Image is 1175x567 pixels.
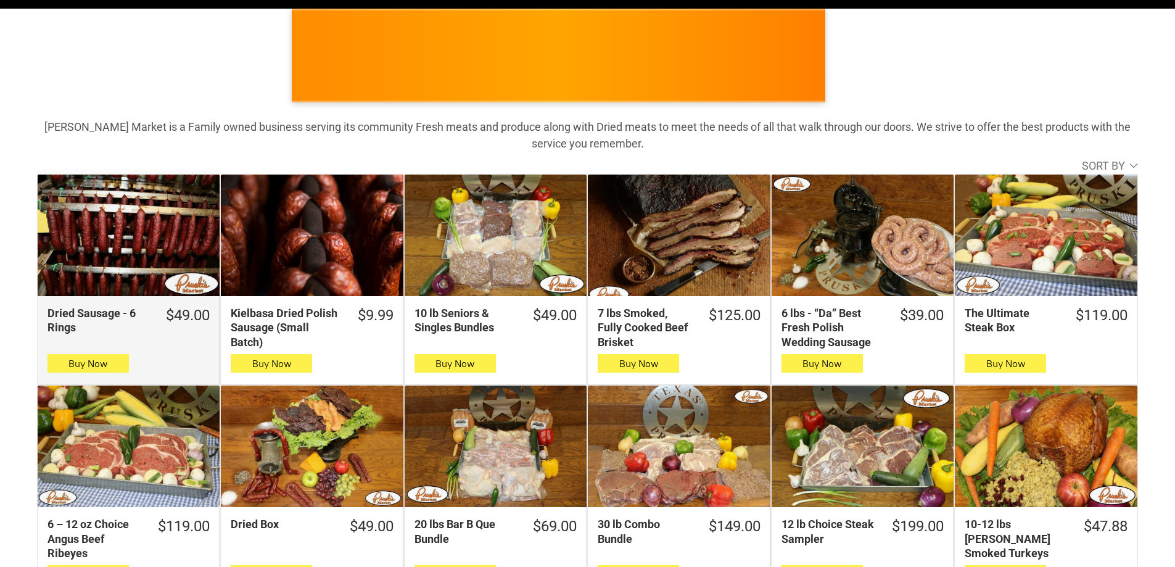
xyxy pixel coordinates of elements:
a: $47.8810-12 lbs [PERSON_NAME] Smoked Turkeys [955,517,1137,560]
a: Kielbasa Dried Polish Sausage (Small Batch) [221,175,403,296]
div: Dried Box [231,517,333,531]
strong: [PERSON_NAME] Market is a Family owned business serving its community Fresh meats and produce alo... [44,120,1131,150]
div: $119.00 [1076,306,1128,325]
div: 30 lb Combo Bundle [598,517,692,546]
a: 10 lb Seniors &amp; Singles Bundles [405,175,587,296]
a: Dried Sausage - 6 Rings [38,175,220,296]
a: $199.0012 lb Choice Steak Sampler [772,517,954,546]
div: $149.00 [709,517,761,536]
div: Kielbasa Dried Polish Sausage (Small Batch) [231,306,341,349]
a: $9.99Kielbasa Dried Polish Sausage (Small Batch) [221,306,403,349]
div: The Ultimate Steak Box [965,306,1059,335]
span: Buy Now [802,358,841,370]
span: Buy Now [252,358,291,370]
div: 12 lb Choice Steak Sampler [781,517,876,546]
span: [PERSON_NAME] MARKET [780,64,1022,84]
a: 12 lb Choice Steak Sampler [772,386,954,507]
div: 7 lbs Smoked, Fully Cooked Beef Brisket [598,306,692,349]
a: 20 lbs Bar B Que Bundle [405,386,587,507]
a: Dried Box [221,386,403,507]
button: Buy Now [781,354,863,373]
a: 30 lb Combo Bundle [588,386,770,507]
span: Buy Now [68,358,107,370]
div: $49.00 [350,517,394,536]
a: $125.007 lbs Smoked, Fully Cooked Beef Brisket [588,306,770,349]
span: Buy Now [619,358,658,370]
button: Buy Now [231,354,312,373]
a: $149.0030 lb Combo Bundle [588,517,770,546]
button: Buy Now [47,354,129,373]
div: 10-12 lbs [PERSON_NAME] Smoked Turkeys [965,517,1067,560]
button: Buy Now [414,354,496,373]
div: $49.00 [166,306,210,325]
button: Buy Now [598,354,679,373]
span: Buy Now [435,358,474,370]
a: 6 – 12 oz Choice Angus Beef Ribeyes [38,386,220,507]
div: $9.99 [358,306,394,325]
div: 10 lb Seniors & Singles Bundles [414,306,517,335]
a: $69.0020 lbs Bar B Que Bundle [405,517,587,546]
a: 7 lbs Smoked, Fully Cooked Beef Brisket [588,175,770,296]
a: The Ultimate Steak Box [955,175,1137,296]
div: $125.00 [709,306,761,325]
div: $119.00 [158,517,210,536]
a: 10-12 lbs Pruski&#39;s Smoked Turkeys [955,386,1137,507]
div: $39.00 [900,306,944,325]
div: Dried Sausage - 6 Rings [47,306,150,335]
div: $69.00 [533,517,577,536]
a: $49.00Dried Box [221,517,403,536]
div: $47.88 [1084,517,1128,536]
a: $49.0010 lb Seniors & Singles Bundles [405,306,587,335]
div: 6 – 12 oz Choice Angus Beef Ribeyes [47,517,142,560]
span: Buy Now [986,358,1025,370]
div: 20 lbs Bar B Que Bundle [414,517,517,546]
a: $119.00The Ultimate Steak Box [955,306,1137,335]
a: $49.00Dried Sausage - 6 Rings [38,306,220,335]
a: $39.006 lbs - “Da” Best Fresh Polish Wedding Sausage [772,306,954,349]
div: $49.00 [533,306,577,325]
button: Buy Now [965,354,1046,373]
div: $199.00 [892,517,944,536]
a: $119.006 – 12 oz Choice Angus Beef Ribeyes [38,517,220,560]
a: 6 lbs - “Da” Best Fresh Polish Wedding Sausage [772,175,954,296]
div: 6 lbs - “Da” Best Fresh Polish Wedding Sausage [781,306,884,349]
